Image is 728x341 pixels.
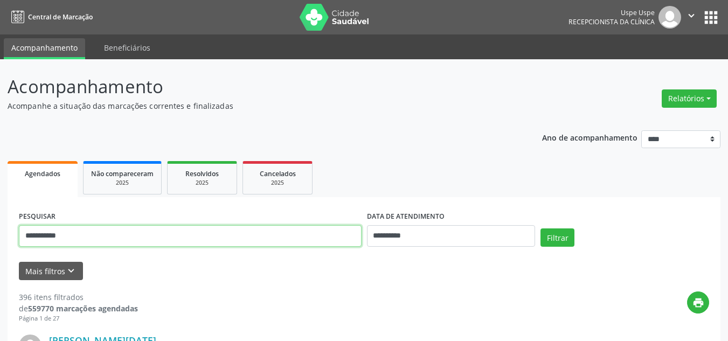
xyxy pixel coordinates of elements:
a: Acompanhamento [4,38,85,59]
i:  [685,10,697,22]
div: 2025 [91,179,154,187]
div: de [19,303,138,314]
button:  [681,6,702,29]
div: 396 itens filtrados [19,291,138,303]
a: Central de Marcação [8,8,93,26]
div: Página 1 de 27 [19,314,138,323]
span: Central de Marcação [28,12,93,22]
span: Não compareceram [91,169,154,178]
span: Agendados [25,169,60,178]
button: Mais filtroskeyboard_arrow_down [19,262,83,281]
img: img [658,6,681,29]
div: 2025 [251,179,304,187]
i: keyboard_arrow_down [65,265,77,277]
a: Beneficiários [96,38,158,57]
button: apps [702,8,720,27]
span: Resolvidos [185,169,219,178]
div: Uspe Uspe [568,8,655,17]
span: Recepcionista da clínica [568,17,655,26]
button: print [687,291,709,314]
strong: 559770 marcações agendadas [28,303,138,314]
p: Acompanhe a situação das marcações correntes e finalizadas [8,100,507,112]
label: PESQUISAR [19,208,56,225]
label: DATA DE ATENDIMENTO [367,208,445,225]
div: 2025 [175,179,229,187]
i: print [692,297,704,309]
button: Relatórios [662,89,717,108]
p: Ano de acompanhamento [542,130,637,144]
span: Cancelados [260,169,296,178]
button: Filtrar [540,228,574,247]
p: Acompanhamento [8,73,507,100]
